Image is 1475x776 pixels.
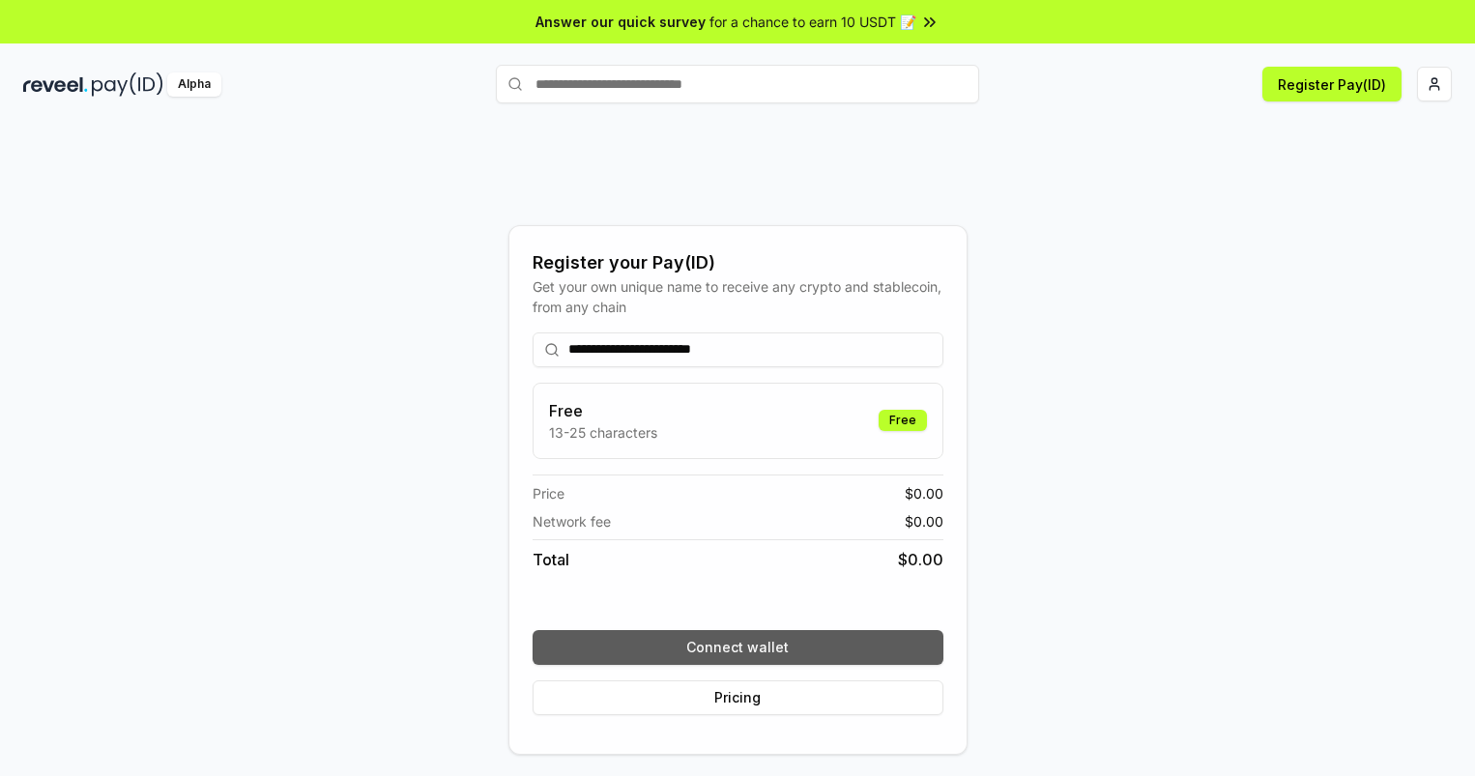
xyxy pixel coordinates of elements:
[1262,67,1402,101] button: Register Pay(ID)
[905,511,943,532] span: $ 0.00
[879,410,927,431] div: Free
[549,422,657,443] p: 13-25 characters
[535,12,706,32] span: Answer our quick survey
[533,249,943,276] div: Register your Pay(ID)
[709,12,916,32] span: for a chance to earn 10 USDT 📝
[533,548,569,571] span: Total
[533,630,943,665] button: Connect wallet
[23,72,88,97] img: reveel_dark
[905,483,943,503] span: $ 0.00
[167,72,221,97] div: Alpha
[549,399,657,422] h3: Free
[92,72,163,97] img: pay_id
[533,511,611,532] span: Network fee
[533,680,943,715] button: Pricing
[898,548,943,571] span: $ 0.00
[533,276,943,317] div: Get your own unique name to receive any crypto and stablecoin, from any chain
[533,483,564,503] span: Price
